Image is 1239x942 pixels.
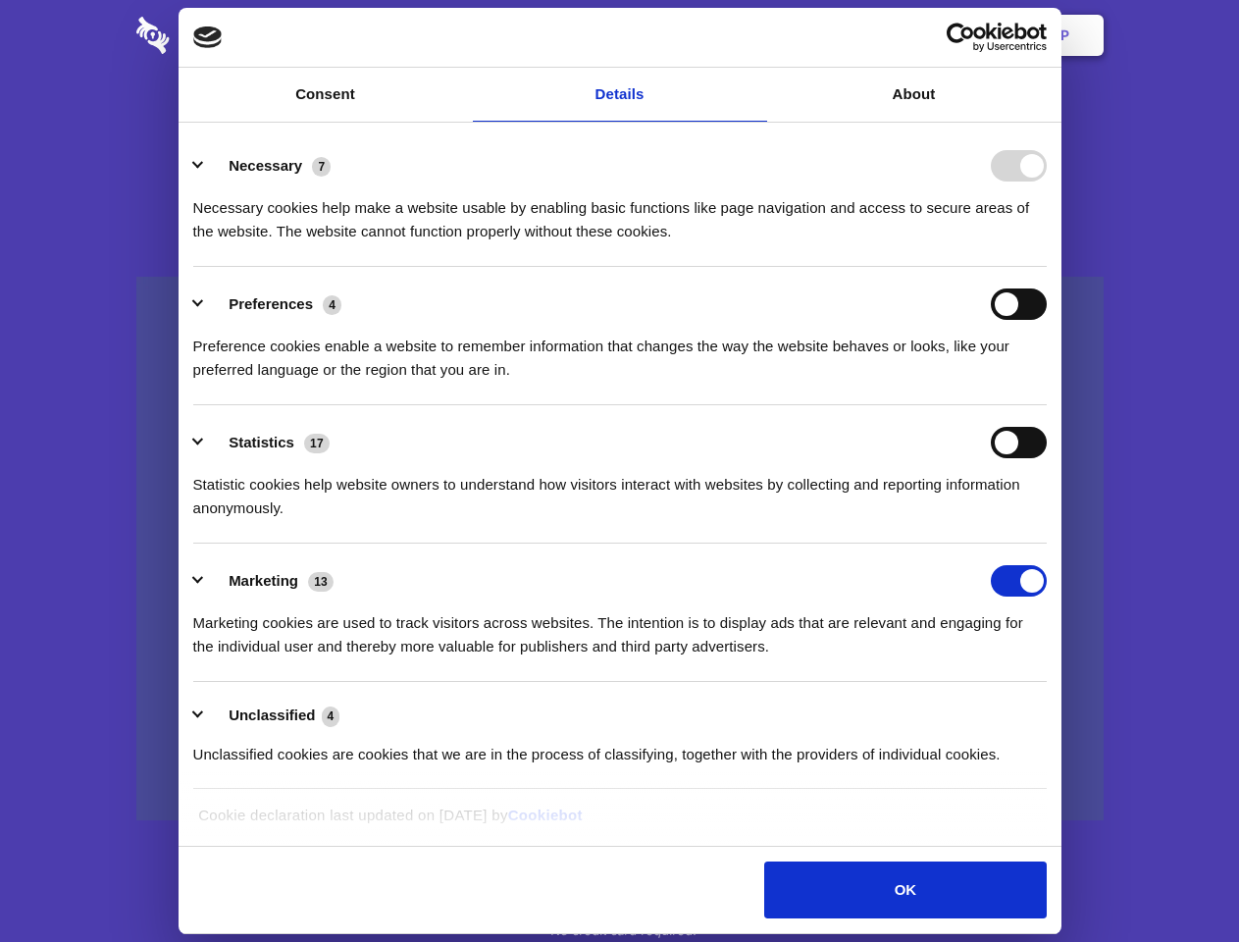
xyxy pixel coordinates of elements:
span: 4 [322,706,340,726]
a: Contact [796,5,886,66]
h4: Auto-redaction of sensitive data, encrypted data sharing and self-destructing private chats. Shar... [136,179,1104,243]
a: Pricing [576,5,661,66]
a: Wistia video thumbnail [136,277,1104,821]
img: logo-wordmark-white-trans-d4663122ce5f474addd5e946df7df03e33cb6a1c49d2221995e7729f52c070b2.svg [136,17,304,54]
div: Marketing cookies are used to track visitors across websites. The intention is to display ads tha... [193,597,1047,658]
button: Marketing (13) [193,565,346,597]
span: 17 [304,434,330,453]
button: OK [764,862,1046,918]
a: Cookiebot [508,807,583,823]
button: Statistics (17) [193,427,342,458]
div: Cookie declaration last updated on [DATE] by [183,804,1056,842]
a: Login [890,5,975,66]
h1: Eliminate Slack Data Loss. [136,88,1104,159]
img: logo [193,26,223,48]
div: Unclassified cookies are cookies that we are in the process of classifying, together with the pro... [193,728,1047,766]
label: Preferences [229,295,313,312]
a: Consent [179,68,473,122]
iframe: Drift Widget Chat Controller [1141,844,1215,918]
div: Necessary cookies help make a website usable by enabling basic functions like page navigation and... [193,182,1047,243]
label: Necessary [229,157,302,174]
button: Necessary (7) [193,150,343,182]
a: Details [473,68,767,122]
a: Usercentrics Cookiebot - opens in a new window [875,23,1047,52]
a: About [767,68,1061,122]
div: Statistic cookies help website owners to understand how visitors interact with websites by collec... [193,458,1047,520]
span: 13 [308,572,334,592]
label: Marketing [229,572,298,589]
div: Preference cookies enable a website to remember information that changes the way the website beha... [193,320,1047,382]
button: Unclassified (4) [193,704,352,728]
button: Preferences (4) [193,288,354,320]
span: 7 [312,157,331,177]
span: 4 [323,295,341,315]
label: Statistics [229,434,294,450]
